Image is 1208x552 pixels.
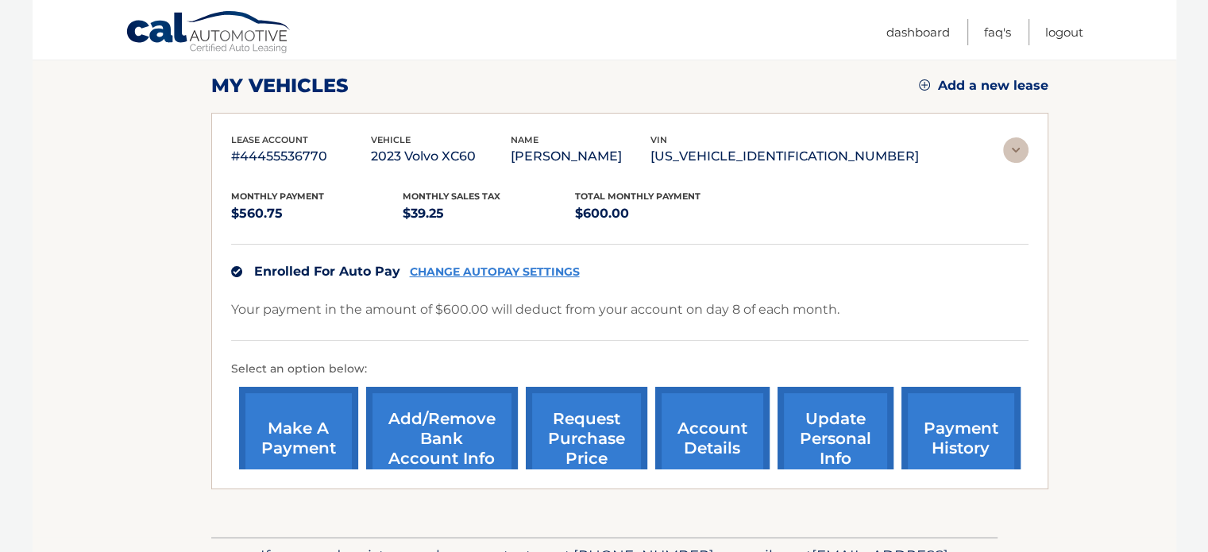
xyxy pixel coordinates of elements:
a: payment history [901,387,1021,491]
a: make a payment [239,387,358,491]
a: Dashboard [886,19,950,45]
a: Cal Automotive [125,10,292,56]
p: Select an option below: [231,360,1029,379]
p: [PERSON_NAME] [511,145,650,168]
p: #44455536770 [231,145,371,168]
img: accordion-rest.svg [1003,137,1029,163]
a: account details [655,387,770,491]
a: Add a new lease [919,78,1048,94]
a: Logout [1045,19,1083,45]
p: $600.00 [575,203,747,225]
a: FAQ's [984,19,1011,45]
span: Enrolled For Auto Pay [254,264,400,279]
img: add.svg [919,79,930,91]
a: Add/Remove bank account info [366,387,518,491]
img: check.svg [231,266,242,277]
span: Monthly Payment [231,191,324,202]
p: $560.75 [231,203,403,225]
span: Monthly sales Tax [403,191,500,202]
a: request purchase price [526,387,647,491]
p: $39.25 [403,203,575,225]
a: CHANGE AUTOPAY SETTINGS [410,265,580,279]
span: Total Monthly Payment [575,191,700,202]
p: [US_VEHICLE_IDENTIFICATION_NUMBER] [650,145,919,168]
p: 2023 Volvo XC60 [371,145,511,168]
span: name [511,134,538,145]
h2: my vehicles [211,74,349,98]
p: Your payment in the amount of $600.00 will deduct from your account on day 8 of each month. [231,299,839,321]
span: vehicle [371,134,411,145]
span: lease account [231,134,308,145]
a: update personal info [778,387,893,491]
span: vin [650,134,667,145]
